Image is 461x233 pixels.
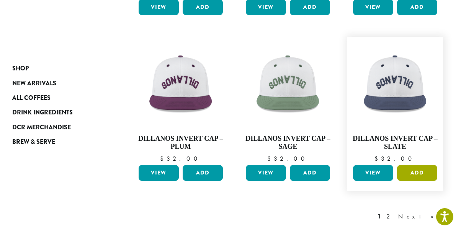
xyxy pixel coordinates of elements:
bdi: 32.00 [374,155,415,163]
a: Brew & Serve [12,135,104,149]
button: Add [397,165,437,181]
bdi: 32.00 [160,155,201,163]
a: Dillanos Invert Cap – Slate $32.00 [351,41,439,162]
a: DCR Merchandise [12,120,104,135]
button: Add [183,165,223,181]
a: 1 [376,212,383,221]
h4: Dillanos Invert Cap – Sage [244,135,332,151]
span: $ [374,155,381,163]
button: Add [290,165,330,181]
a: Drink Ingredients [12,105,104,120]
bdi: 32.00 [267,155,308,163]
img: Backwards-Plumb-scaled.png [137,41,225,129]
img: Backwards-Blue-scaled.png [351,41,439,129]
span: $ [267,155,274,163]
span: DCR Merchandise [12,123,71,132]
a: All Coffees [12,91,104,105]
span: Brew & Serve [12,137,55,147]
a: View [139,165,179,181]
span: Shop [12,64,29,73]
a: View [353,165,393,181]
a: 2 [385,212,394,221]
a: Dillanos Invert Cap – Plum $32.00 [137,41,225,162]
a: Dillanos Invert Cap – Sage $32.00 [244,41,332,162]
h4: Dillanos Invert Cap – Plum [137,135,225,151]
span: Drink Ingredients [12,108,73,117]
a: Next » [397,212,441,221]
a: New Arrivals [12,76,104,90]
h4: Dillanos Invert Cap – Slate [351,135,439,151]
span: All Coffees [12,93,51,103]
span: $ [160,155,167,163]
img: Backwards-Sage-scaled.png [244,41,332,129]
a: Shop [12,61,104,76]
a: View [246,165,286,181]
span: New Arrivals [12,79,56,88]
